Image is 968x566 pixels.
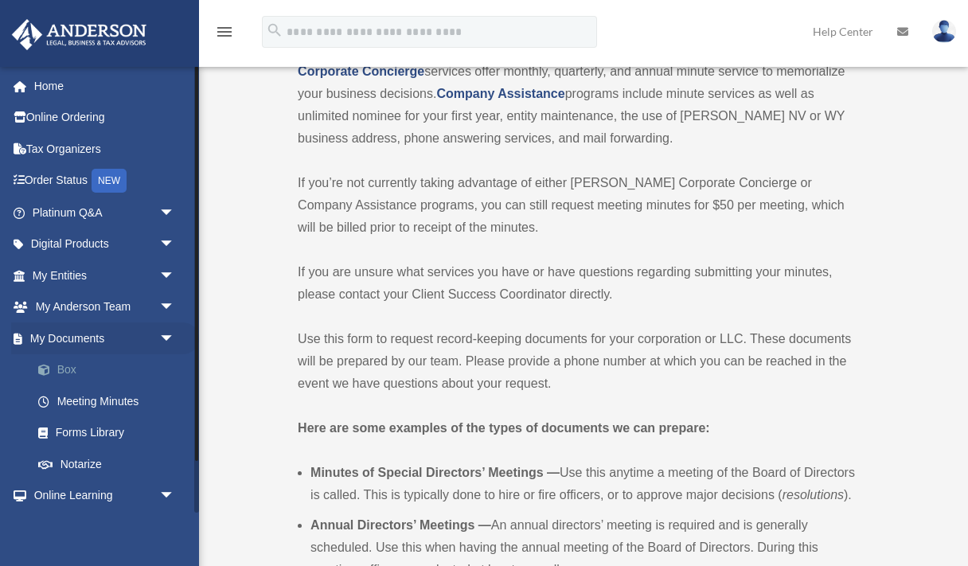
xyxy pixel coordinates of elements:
a: Notarize [22,448,199,480]
img: Anderson Advisors Platinum Portal [7,19,151,50]
span: arrow_drop_down [159,228,191,261]
b: Annual Directors’ Meetings — [310,518,491,532]
a: My Entitiesarrow_drop_down [11,260,199,291]
em: resolutions [783,488,844,502]
a: Online Ordering [11,102,199,134]
strong: Here are some examples of the types of documents we can prepare: [298,421,710,435]
li: Use this anytime a meeting of the Board of Directors is called. This is typically done to hire or... [310,462,865,506]
a: Meeting Minutes [22,385,191,417]
span: arrow_drop_down [159,260,191,292]
a: My Anderson Teamarrow_drop_down [11,291,199,323]
p: If you’re not currently taking advantage of either [PERSON_NAME] Corporate Concierge or Company A... [298,172,865,239]
a: Digital Productsarrow_drop_down [11,228,199,260]
img: User Pic [932,20,956,43]
span: arrow_drop_down [159,322,191,355]
a: Billingarrow_drop_down [11,511,199,543]
span: arrow_drop_down [159,197,191,229]
span: arrow_drop_down [159,291,191,324]
p: services offer monthly, quarterly, and annual minute service to memorialize your business decisio... [298,61,865,150]
a: My Documentsarrow_drop_down [11,322,199,354]
span: arrow_drop_down [159,480,191,513]
a: Tax Organizers [11,133,199,165]
a: Order StatusNEW [11,165,199,197]
a: Box [22,354,199,386]
a: Corporate Concierge [298,64,424,78]
a: Company Assistance [436,87,564,100]
div: NEW [92,169,127,193]
a: Home [11,70,199,102]
i: search [266,21,283,39]
b: Minutes of Special Directors’ Meetings — [310,466,560,479]
a: menu [215,28,234,41]
p: Use this form to request record-keeping documents for your corporation or LLC. These documents wi... [298,328,865,395]
a: Online Learningarrow_drop_down [11,480,199,512]
a: Platinum Q&Aarrow_drop_down [11,197,199,228]
p: If you are unsure what services you have or have questions regarding submitting your minutes, ple... [298,261,865,306]
span: arrow_drop_down [159,511,191,544]
i: menu [215,22,234,41]
a: Forms Library [22,417,199,449]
